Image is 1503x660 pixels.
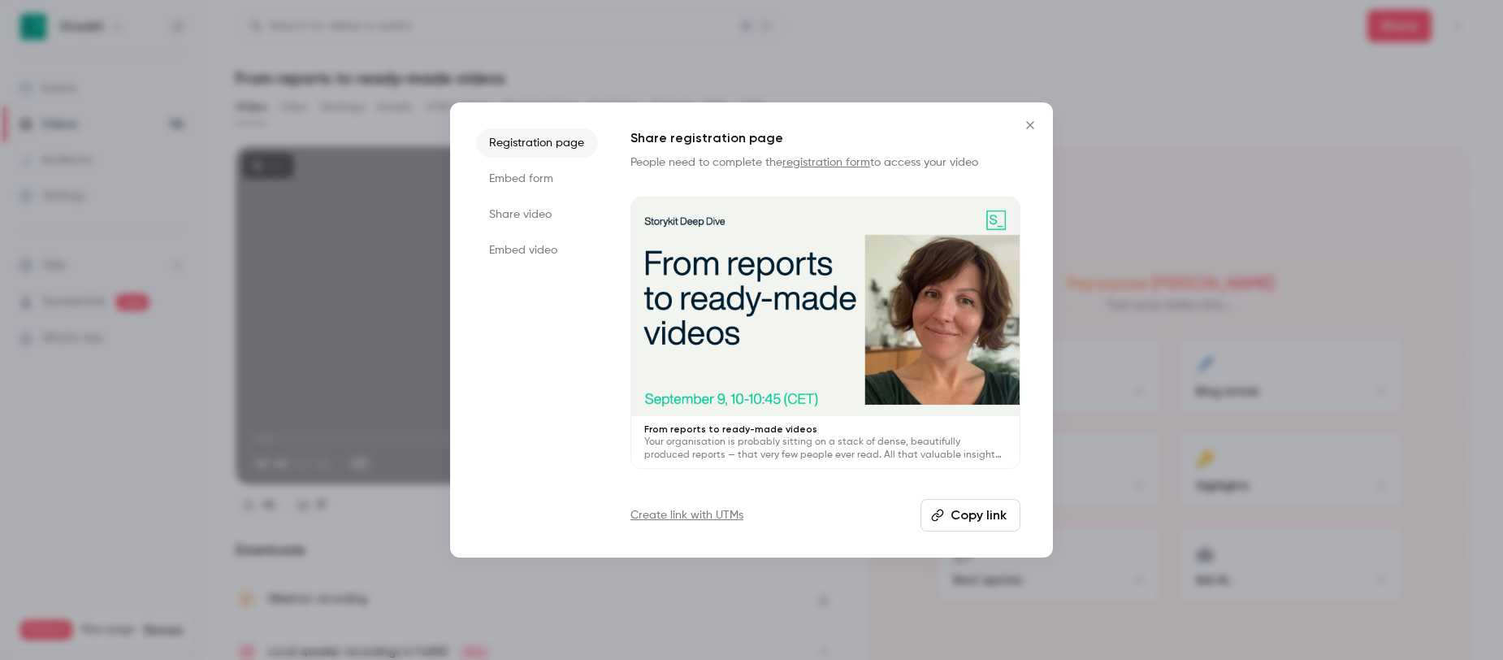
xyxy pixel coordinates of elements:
a: From reports to ready-made videosYour organisation is probably sitting on a stack of dense, beaut... [630,197,1020,469]
p: From reports to ready-made videos [644,423,1007,436]
p: People need to complete the to access your video [630,154,1020,171]
li: Embed video [476,236,598,265]
p: Your organisation is probably sitting on a stack of dense, beautifully produced reports — that ve... [644,436,1007,462]
li: Share video [476,200,598,229]
li: Registration page [476,128,598,158]
li: Embed form [476,164,598,193]
h1: Share registration page [630,128,1020,148]
button: Close [1014,109,1046,141]
a: Create link with UTMs [630,507,743,523]
button: Copy link [920,499,1020,532]
a: registration form [782,157,870,168]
